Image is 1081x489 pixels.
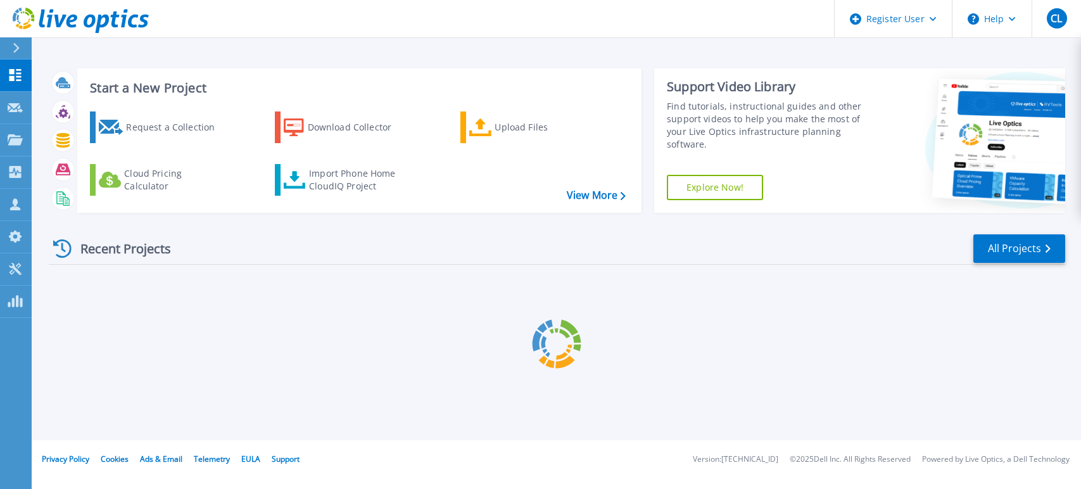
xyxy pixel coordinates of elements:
[922,455,1070,464] li: Powered by Live Optics, a Dell Technology
[42,454,89,464] a: Privacy Policy
[495,115,596,140] div: Upload Files
[101,454,129,464] a: Cookies
[272,454,300,464] a: Support
[667,79,875,95] div: Support Video Library
[693,455,778,464] li: Version: [TECHNICAL_ID]
[90,81,625,95] h3: Start a New Project
[308,115,409,140] div: Download Collector
[49,233,188,264] div: Recent Projects
[124,167,225,193] div: Cloud Pricing Calculator
[1051,13,1062,23] span: CL
[241,454,260,464] a: EULA
[973,234,1065,263] a: All Projects
[275,111,416,143] a: Download Collector
[460,111,602,143] a: Upload Files
[126,115,227,140] div: Request a Collection
[90,164,231,196] a: Cloud Pricing Calculator
[567,189,626,201] a: View More
[90,111,231,143] a: Request a Collection
[790,455,911,464] li: © 2025 Dell Inc. All Rights Reserved
[140,454,182,464] a: Ads & Email
[667,175,763,200] a: Explore Now!
[194,454,230,464] a: Telemetry
[667,100,875,151] div: Find tutorials, instructional guides and other support videos to help you make the most of your L...
[309,167,408,193] div: Import Phone Home CloudIQ Project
